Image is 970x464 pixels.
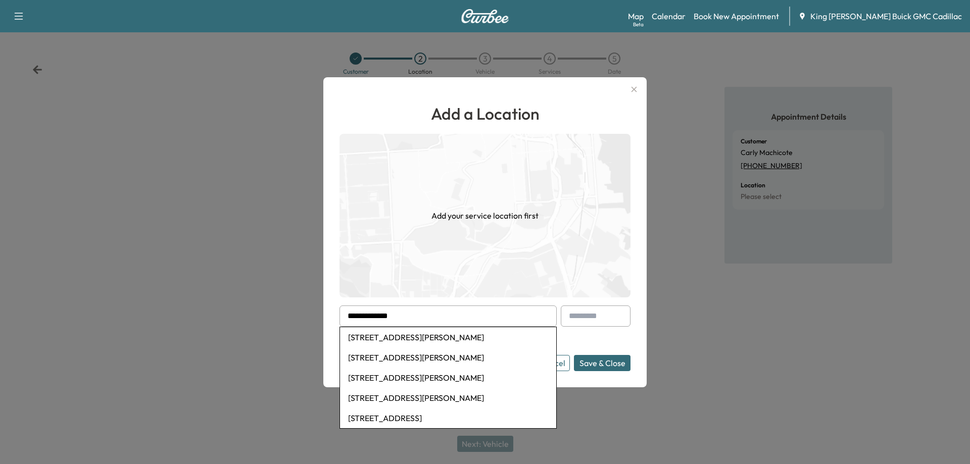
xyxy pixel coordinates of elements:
li: [STREET_ADDRESS][PERSON_NAME] [340,368,556,388]
a: Book New Appointment [694,10,779,22]
li: [STREET_ADDRESS][PERSON_NAME] [340,327,556,347]
img: empty-map-CL6vilOE.png [339,134,630,297]
div: Beta [633,21,644,28]
a: MapBeta [628,10,644,22]
a: Calendar [652,10,686,22]
span: King [PERSON_NAME] Buick GMC Cadillac [810,10,962,22]
img: Curbee Logo [461,9,509,23]
li: [STREET_ADDRESS] [340,408,556,428]
h1: Add your service location first [431,210,539,222]
h1: Add a Location [339,101,630,126]
li: [STREET_ADDRESS][PERSON_NAME] [340,388,556,408]
li: [STREET_ADDRESS][PERSON_NAME] [340,347,556,368]
button: Save & Close [574,355,630,371]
